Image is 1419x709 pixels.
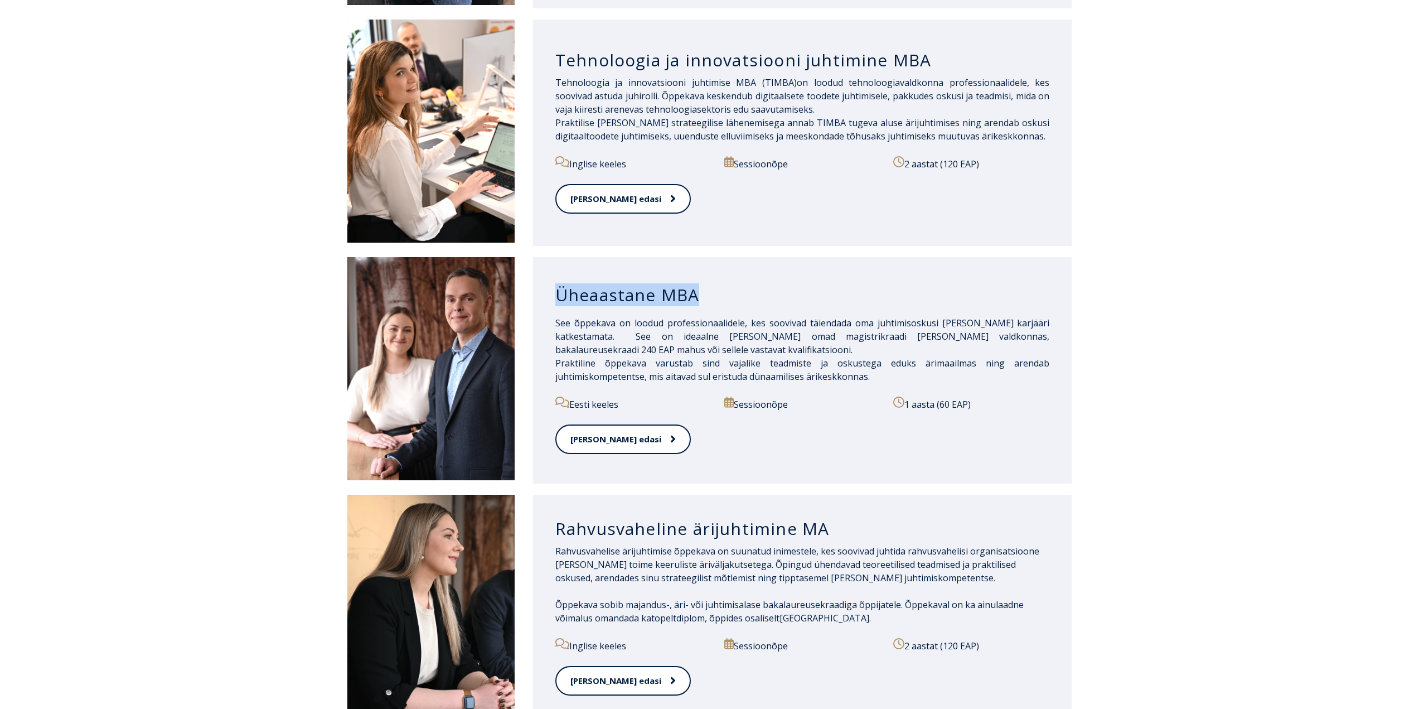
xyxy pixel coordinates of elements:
[555,50,1050,71] h3: Tehnoloogia ja innovatsiooni juhtimine MBA
[555,117,1050,142] span: Praktilise [PERSON_NAME] strateegilise lähenemisega annab TIMBA tugeva aluse ärijuhtimises ning a...
[555,545,1039,584] span: Rahvusvahelise ärijuhtimise õppekava on suunatud inimestele, kes soovivad juhtida rahvusvahelisi ...
[869,612,871,624] span: .
[555,518,1050,539] h3: Rahvusvaheline ärijuhtimine MA
[347,20,515,243] img: DSC_2558
[347,257,515,480] img: DSC_1995
[555,638,711,653] p: Inglise keeles
[555,599,1024,624] span: Õppekaval on ka ainulaadne võimalus omandada ka
[651,612,705,624] span: topeltdiplom
[555,425,691,454] a: [PERSON_NAME] edasi
[724,638,880,653] p: Sessioonõpe
[555,76,797,89] span: Tehnoloogia ja innovatsiooni juhtimise MBA (TIMBA)
[555,184,691,214] a: [PERSON_NAME] edasi
[555,357,1050,383] span: Praktiline õppekava varustab sind vajalike teadmiste ja oskustega eduks ärimaailmas ning arendab ...
[705,612,779,624] span: , õppides osaliselt
[724,397,880,411] p: Sessioonõpe
[893,397,1049,411] p: 1 aasta (60 EAP)
[555,76,1050,115] span: on loodud tehnoloogiavaldkonna professionaalidele, kes soovivad astuda juhirolli. Õppekava kesken...
[724,156,880,171] p: Sessioonõpe
[555,397,711,411] p: Eesti keeles
[779,612,869,624] span: [GEOGRAPHIC_DATA]
[555,156,711,171] p: Inglise keeles
[555,599,903,611] span: Õppekava sobib majandus-, äri- või juhtimisalase bakalaureusekraadiga õppijatele.
[555,666,691,696] a: [PERSON_NAME] edasi
[893,156,1049,171] p: 2 aastat (120 EAP)
[893,638,1049,653] p: 2 aastat (120 EAP)
[555,317,1050,356] span: See õppekava on loodud professionaalidele, kes soovivad täiendada oma juhtimisoskusi [PERSON_NAME...
[555,284,1050,306] h3: Üheaastane MBA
